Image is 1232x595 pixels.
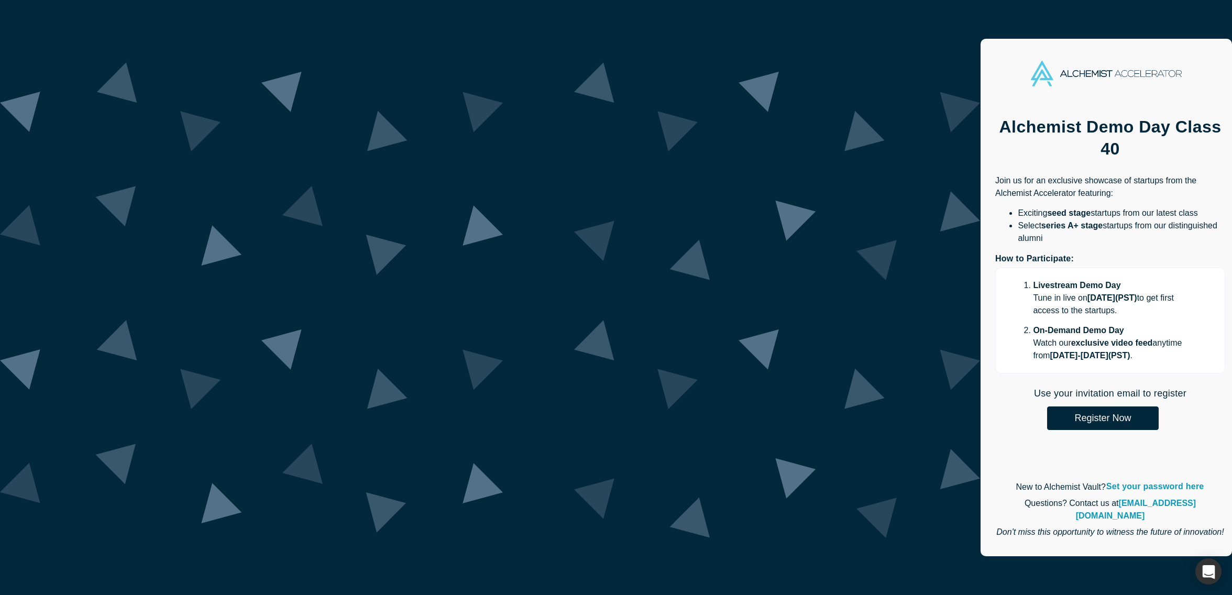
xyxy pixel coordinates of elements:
strong: series A+ stage [1041,221,1103,230]
p: Tune in live on to get first access to the startups. [1033,292,1195,317]
strong: seed stage [1047,208,1091,217]
div: Join us for an exclusive showcase of startups from the Alchemist Accelerator featuring: [995,174,1225,373]
strong: exclusive video feed [1071,338,1153,347]
a: Set your password here [1106,480,1205,493]
em: Don't miss this opportunity to witness the future of innovation! [996,527,1224,536]
p: Watch our anytime from . [1033,337,1195,362]
li: Exciting startups from our latest class [1018,207,1225,219]
p: Questions? Contact us at [995,497,1225,522]
strong: Livestream Demo Day [1033,281,1120,290]
strong: On-Demand Demo Day [1033,326,1124,335]
h2: Use your invitation email to register [995,388,1225,399]
button: Register Now [1047,406,1159,430]
p: New to Alchemist Vault? [995,481,1225,493]
li: Select startups from our distinguished alumni [1018,219,1225,245]
strong: [DATE] ( PST ) [1087,293,1137,302]
strong: How to Participate: [995,254,1074,263]
a: [EMAIL_ADDRESS][DOMAIN_NAME] [1076,499,1196,520]
h1: Alchemist Demo Day Class 40 [995,116,1225,160]
img: Alchemist Accelerator Logo [1031,61,1182,86]
strong: [DATE] - [DATE] ( PST ) [1050,351,1130,360]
